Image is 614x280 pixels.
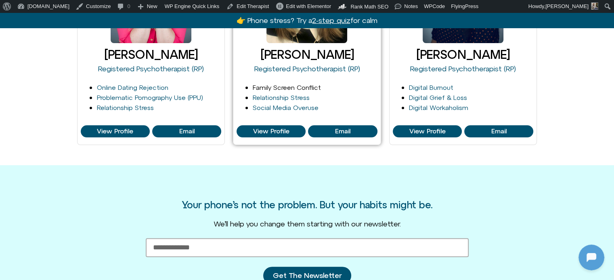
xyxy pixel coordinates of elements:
[141,4,155,17] svg: Close Chatbot Button
[65,119,97,151] img: N5FCcHC.png
[14,209,125,217] textarea: Message Input
[286,3,331,9] span: Edit with Elementor
[237,16,377,25] a: 👉 Phone stress? Try a2-step quizfor calm
[152,125,221,137] a: View Profile of Michelle Fischler
[253,104,319,111] a: Social Media Overuse
[7,4,20,17] img: N5FCcHC.png
[254,64,360,73] a: Registered Psychotherapist (RP)
[491,128,507,135] span: Email
[98,64,204,73] a: Registered Psychotherapist (RP)
[237,125,306,137] a: View Profile of Siobhan Chirico
[393,125,462,137] a: View Profile of Vicky Li
[578,245,604,270] iframe: Botpress
[97,104,154,111] a: Relationship Stress
[81,125,150,137] a: View Profile of Michelle Fischler
[464,125,533,137] a: View Profile of Vicky Li
[350,4,388,10] span: Rank Math SEO
[253,84,321,91] a: Family Screen Conflict
[81,48,222,61] h3: [PERSON_NAME]
[393,48,534,61] h3: [PERSON_NAME]
[312,16,350,25] u: 2-step quiz
[237,48,377,61] h3: [PERSON_NAME]
[182,199,432,210] h3: Your phone’s not the problem. But your habits might be.
[545,3,589,9] span: [PERSON_NAME]
[409,84,453,91] a: Digital Burnout
[253,94,310,101] a: Relationship Stress
[127,4,141,17] svg: Restart Conversation Button
[2,2,159,19] button: Expand Header Button
[179,128,194,135] span: Email
[409,104,468,111] a: Digital Workaholism
[97,84,168,91] a: Online Dating Rejection
[138,207,151,220] svg: Voice Input Button
[97,94,203,101] a: Problematic Pornography Use (PPU)
[410,64,516,73] a: Registered Psychotherapist (RP)
[409,128,445,135] span: View Profile
[24,5,124,16] h2: [DOMAIN_NAME]
[273,272,342,280] span: Get The Newsletter
[97,128,133,135] span: View Profile
[335,128,350,135] span: Email
[253,128,289,135] span: View Profile
[214,220,401,228] span: We’ll help you change them starting with our newsletter.
[50,160,111,171] h1: [DOMAIN_NAME]
[308,125,377,137] a: View Profile of Siobhan Chirico
[409,94,467,101] a: Digital Grief & Loss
